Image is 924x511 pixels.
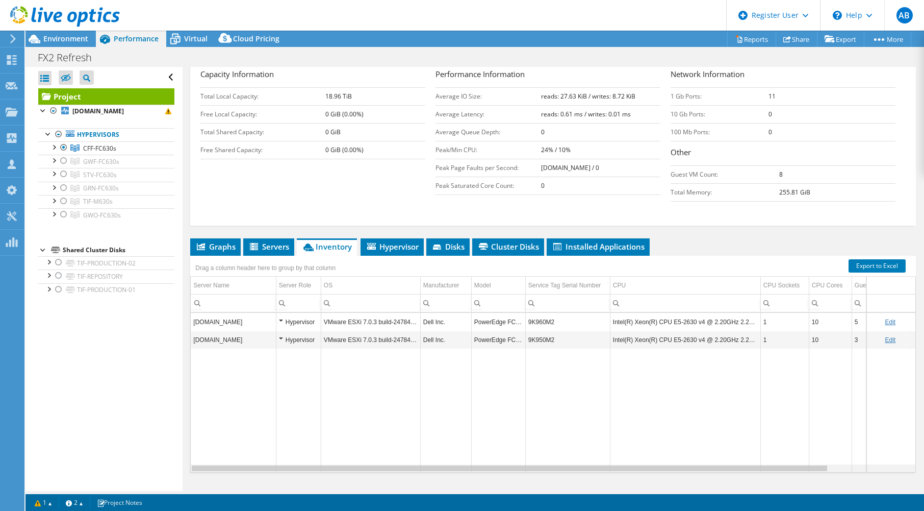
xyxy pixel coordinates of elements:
[321,313,420,331] td: Column OS, Value VMware ESXi 7.0.3 build-24784741
[760,277,809,295] td: CPU Sockets Column
[423,279,459,291] div: Manufacturer
[896,7,913,23] span: AB
[83,211,121,220] span: GWO-FC630s
[768,110,772,118] b: 0
[191,313,276,331] td: Column Server Name, Value cff-esx-2.cheneybrothers.com
[613,279,626,291] div: CPU
[321,331,420,349] td: Column OS, Value VMware ESXi 7.0.3 build-24784741
[420,313,471,331] td: Column Manufacturer, Value Dell Inc.
[38,88,174,105] a: Project
[471,277,525,295] td: Model Column
[276,313,321,331] td: Column Server Role, Value Hypervisor
[671,68,895,82] h3: Network Information
[528,279,601,291] div: Service Tag Serial Number
[541,163,599,172] b: [DOMAIN_NAME] / 0
[852,294,911,312] td: Column Guest VM Count, Filter cell
[809,294,852,312] td: Column CPU Cores, Filter cell
[849,259,906,273] a: Export to Excel
[420,277,471,295] td: Manufacturer Column
[43,34,88,43] span: Environment
[610,313,760,331] td: Column CPU, Value Intel(R) Xeon(R) CPU E5-2630 v4 @ 2.20GHz 2.20 GHz
[671,183,779,201] td: Total Memory:
[191,294,276,312] td: Column Server Name, Filter cell
[671,165,779,183] td: Guest VM Count:
[276,277,321,295] td: Server Role Column
[776,31,817,47] a: Share
[114,34,159,43] span: Performance
[248,241,289,252] span: Servers
[435,68,660,82] h3: Performance Information
[33,52,108,63] h1: FX2 Refresh
[200,87,325,105] td: Total Local Capacity:
[552,241,645,252] span: Installed Applications
[302,241,352,252] span: Inventory
[38,256,174,270] a: TIF-PRODUCTION-02
[193,261,338,275] div: Drag a column header here to group by that column
[671,87,768,105] td: 1 Gb Ports:
[83,197,113,206] span: TIF-M630s
[276,294,321,312] td: Column Server Role, Filter cell
[852,313,911,331] td: Column Guest VM Count, Value 5
[760,294,809,312] td: Column CPU Sockets, Filter cell
[671,147,895,160] h3: Other
[525,277,610,295] td: Service Tag Serial Number Column
[38,168,174,181] a: STV-FC630s
[59,496,90,509] a: 2
[435,177,541,194] td: Peak Saturated Core Count:
[28,496,59,509] a: 1
[812,279,843,291] div: CPU Cores
[885,336,895,344] a: Edit
[864,31,911,47] a: More
[471,331,525,349] td: Column Model, Value PowerEdge FC630
[38,128,174,141] a: Hypervisors
[541,128,545,136] b: 0
[321,277,420,295] td: OS Column
[852,277,911,295] td: Guest VM Count Column
[852,331,911,349] td: Column Guest VM Count, Value 3
[325,145,364,154] b: 0 GiB (0.00%)
[610,277,760,295] td: CPU Column
[541,92,635,101] b: reads: 27.63 KiB / writes: 8.72 KiB
[279,279,311,291] div: Server Role
[38,105,174,118] a: [DOMAIN_NAME]
[200,68,425,82] h3: Capacity Information
[38,283,174,297] a: TIF-PRODUCTION-01
[325,92,352,101] b: 18.96 TiB
[471,313,525,331] td: Column Model, Value PowerEdge FC630
[200,141,325,159] td: Free Shared Capacity:
[435,159,541,177] td: Peak Page Faults per Second:
[38,182,174,195] a: GRN-FC630s
[191,331,276,349] td: Column Server Name, Value cff-esx-1.cheneybrothers.com
[760,331,809,349] td: Column CPU Sockets, Value 1
[420,294,471,312] td: Column Manufacturer, Filter cell
[324,279,332,291] div: OS
[279,334,318,346] div: Hypervisor
[72,107,124,115] b: [DOMAIN_NAME]
[809,277,852,295] td: CPU Cores Column
[325,110,364,118] b: 0 GiB (0.00%)
[809,313,852,331] td: Column CPU Cores, Value 10
[431,241,465,252] span: Disks
[83,184,119,192] span: GRN-FC630s
[477,241,539,252] span: Cluster Disks
[200,105,325,123] td: Free Local Capacity:
[193,279,229,291] div: Server Name
[541,110,631,118] b: reads: 0.61 ms / writes: 0.01 ms
[779,170,783,179] b: 8
[200,123,325,141] td: Total Shared Capacity:
[38,270,174,283] a: TIF-REPOSITORY
[727,31,776,47] a: Reports
[83,171,117,179] span: STV-FC630s
[435,87,541,105] td: Average IO Size:
[38,155,174,168] a: GWF-FC630s
[276,331,321,349] td: Column Server Role, Value Hypervisor
[471,294,525,312] td: Column Model, Filter cell
[38,195,174,208] a: TIF-M630s
[83,144,116,153] span: CFF-FC630s
[366,241,419,252] span: Hypervisor
[817,31,864,47] a: Export
[474,279,491,291] div: Model
[83,157,119,166] span: GWF-FC630s
[610,331,760,349] td: Column CPU, Value Intel(R) Xeon(R) CPU E5-2630 v4 @ 2.20GHz 2.20 GHz
[191,277,276,295] td: Server Name Column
